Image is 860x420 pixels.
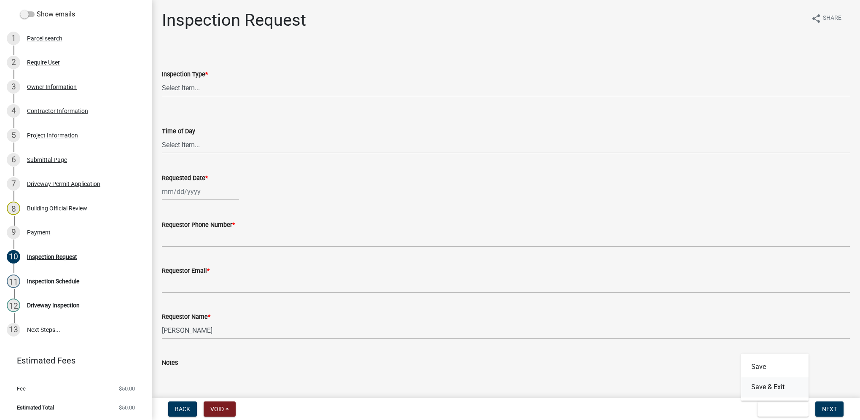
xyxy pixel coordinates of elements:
label: Time of Day [162,129,195,135]
div: 6 [7,153,20,167]
span: $50.00 [119,405,135,410]
label: Inspection Type [162,72,208,78]
div: Parcel search [27,35,62,41]
label: Requestor Phone Number [162,222,235,228]
div: 3 [7,80,20,94]
button: shareShare [804,10,848,27]
span: Save & Exit [764,406,797,412]
span: Void [210,406,224,412]
div: 13 [7,323,20,337]
div: Owner Information [27,84,77,90]
label: Requestor Name [162,314,210,320]
div: Save & Exit [741,353,809,401]
button: Next [815,401,844,417]
span: $50.00 [119,386,135,391]
span: Share [823,13,841,24]
div: 2 [7,56,20,69]
i: share [811,13,821,24]
label: Notes [162,360,178,366]
h1: Inspection Request [162,10,306,30]
div: 10 [7,250,20,264]
div: 11 [7,275,20,288]
div: Contractor Information [27,108,88,114]
div: Driveway Permit Application [27,181,100,187]
input: mm/dd/yyyy [162,183,239,200]
div: Require User [27,59,60,65]
div: 5 [7,129,20,142]
div: Driveway Inspection [27,302,80,308]
label: Requestor Email [162,268,210,274]
button: Void [204,401,236,417]
div: 9 [7,226,20,239]
div: Payment [27,229,51,235]
div: Inspection Schedule [27,278,79,284]
div: 4 [7,104,20,118]
div: Inspection Request [27,254,77,260]
div: Building Official Review [27,205,87,211]
button: Save & Exit [741,377,809,397]
span: Estimated Total [17,405,54,410]
button: Save & Exit [758,401,809,417]
button: Save [741,357,809,377]
button: Back [168,401,197,417]
span: Next [822,406,837,412]
label: Show emails [20,9,75,19]
div: 12 [7,299,20,312]
span: Fee [17,386,26,391]
div: Submittal Page [27,157,67,163]
span: Back [175,406,190,412]
label: Requested Date [162,175,208,181]
div: 1 [7,32,20,45]
a: Estimated Fees [7,352,138,369]
div: 7 [7,177,20,191]
div: Project Information [27,132,78,138]
div: 8 [7,202,20,215]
